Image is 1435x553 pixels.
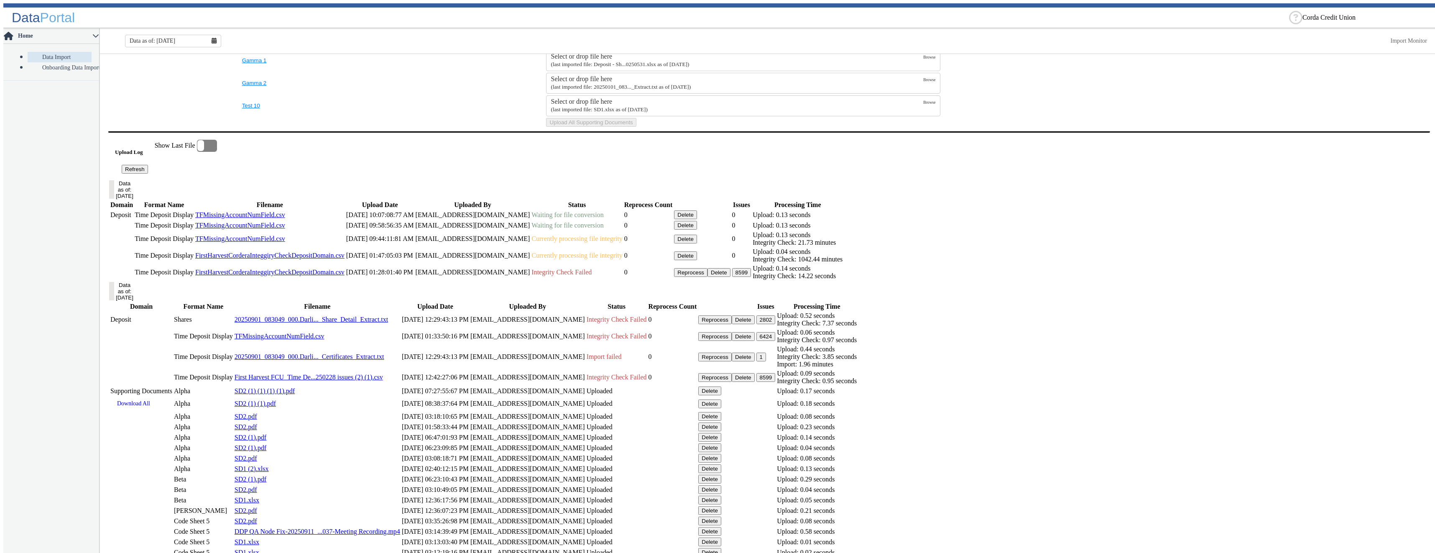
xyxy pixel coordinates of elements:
app-toggle-switch: Enable this to show only the last file loaded [155,140,217,174]
div: Upload: 0.04 seconds [777,444,857,452]
td: Deposit [110,312,173,328]
td: Shares [174,312,233,328]
td: [DATE] 03:08:18:71 PM [401,453,469,463]
td: Alpha [174,422,233,432]
td: [EMAIL_ADDRESS][DOMAIN_NAME] [470,453,585,463]
th: Reprocess Count [648,302,697,311]
td: 0 [624,264,673,280]
th: Filename [195,201,345,209]
span: Portal [40,10,75,25]
div: Import: 1.96 minutes [777,361,857,368]
td: [EMAIL_ADDRESS][DOMAIN_NAME] [470,443,585,453]
button: Delete [698,422,721,431]
td: [EMAIL_ADDRESS][DOMAIN_NAME] [470,485,585,494]
span: Uploaded [587,413,613,420]
div: Upload: 0.08 seconds [777,413,857,420]
th: Format Name [134,201,194,209]
a: FirstHarvestCorderaInteggiryCheckDepositDomain.csv [195,252,345,259]
button: Gamma 1 [242,57,439,64]
div: Upload: 0.08 seconds [777,455,857,462]
span: Uploaded [587,528,613,535]
td: [DATE] 02:40:12:15 PM [401,464,469,474]
a: SD2.pdf [235,517,257,525]
a: 20250901_083049_000.Darli..._Share_Detail_Extract.txt [235,316,388,323]
td: [DATE] 12:42:27:06 PM [401,369,469,385]
td: Alpha [174,464,233,474]
small: Deposit - Shares - First Harvest FCU_Shares 20250531.xlsx [551,61,689,67]
td: [DATE] 10:07:08:77 AM [346,210,414,220]
div: Upload: 0.17 seconds [777,387,857,395]
th: Reprocess Count [624,201,673,209]
a: SD2 (1).pdf [235,476,266,483]
span: Uploaded [587,455,613,462]
span: Currently processing file integrity [531,235,622,242]
td: [DATE] 06:23:10:43 PM [401,474,469,484]
td: Code Sheet 5 [174,537,233,547]
span: Integrity Check Failed [531,269,592,276]
button: Gamma 2 [242,80,439,86]
td: [EMAIL_ADDRESS][DOMAIN_NAME] [415,264,531,280]
div: Integrity Check: 21.73 minutes [753,239,843,246]
div: Upload: 0.05 seconds [777,497,857,504]
td: 0 [732,231,752,247]
td: [DATE] 12:29:43:13 PM [401,345,469,369]
div: Upload: 0.04 seconds [777,486,857,494]
div: Help [1289,11,1302,24]
a: TFMissingAccountNumField.csv [195,222,285,229]
td: [EMAIL_ADDRESS][DOMAIN_NAME] [470,422,585,432]
td: [EMAIL_ADDRESS][DOMAIN_NAME] [470,345,585,369]
button: Delete [698,464,721,473]
button: Delete [698,433,721,442]
a: SD2 (1).pdf [235,434,266,441]
button: Data as of: [DATE] [109,282,114,300]
span: Integrity Check Failed [587,316,647,323]
div: Upload: 0.44 seconds [777,346,857,353]
div: Select or drop file here [551,75,923,83]
button: 8599 [732,268,751,277]
td: Alpha [174,443,233,453]
th: Upload Date [346,201,414,209]
button: Delete [698,538,721,546]
div: Integrity Check: 7.37 seconds [777,320,857,327]
a: Data Import [28,52,92,62]
div: Select or drop file here [551,98,923,105]
td: [DATE] 01:47:05:03 PM [346,248,414,264]
div: Integrity Check: 1042.44 minutes [753,256,843,263]
span: Integrity Check Failed [587,333,647,340]
button: Delete [674,251,697,260]
button: Delete [674,221,697,230]
div: Upload: 0.04 seconds [753,248,843,256]
button: Delete [698,412,721,421]
h5: Upload Log [115,149,155,156]
button: Delete [732,353,755,361]
td: [PERSON_NAME] [174,506,233,515]
td: Time Deposit Display [134,220,194,230]
span: Uploaded [587,507,613,514]
button: Reprocess [698,332,732,341]
th: Status [531,201,623,209]
td: Alpha [174,453,233,463]
td: Beta [174,485,233,494]
td: [EMAIL_ADDRESS][DOMAIN_NAME] [415,210,531,220]
th: Processing Time [752,201,843,209]
div: Upload: 0.13 seconds [753,211,843,219]
span: Uploaded [587,517,613,525]
th: Issues [756,302,776,311]
td: Time Deposit Display [134,264,194,280]
th: Status [586,302,647,311]
span: Waiting for file conversion [531,222,603,229]
td: Time Deposit Display [134,231,194,247]
button: Delete [732,373,755,382]
button: Delete [674,210,697,219]
span: Data [12,10,40,25]
button: Delete [674,235,697,243]
a: SD2 (1) (1).pdf [235,400,276,407]
td: 0 [732,248,752,264]
button: Delete [698,517,721,525]
th: Issues [732,201,752,209]
div: Integrity Check: 0.95 seconds [777,377,857,385]
button: Delete [698,475,721,484]
span: Uploaded [587,497,613,504]
td: [EMAIL_ADDRESS][DOMAIN_NAME] [470,537,585,547]
button: Upload All Supporting Documents [546,118,636,127]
